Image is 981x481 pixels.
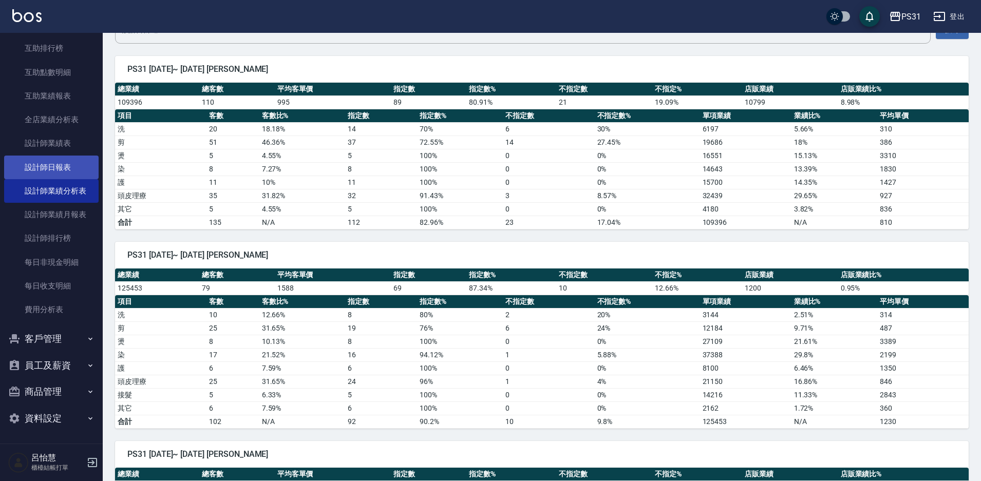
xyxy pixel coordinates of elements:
td: 3 [503,189,594,202]
td: 21150 [700,375,791,388]
td: 8 [345,162,417,176]
td: 5 [206,202,259,216]
td: 1588 [275,281,391,295]
a: 費用分析表 [4,298,99,321]
th: 總客數 [199,268,275,282]
td: 剪 [115,321,206,335]
td: 頭皮理療 [115,375,206,388]
td: 87.34 % [466,281,556,295]
td: 18.18 % [259,122,345,136]
td: 8100 [700,361,791,375]
th: 不指定數 [556,268,652,282]
td: 0 % [595,162,700,176]
td: 109396 [700,216,791,229]
td: 11 [345,176,417,189]
td: 3389 [877,335,969,348]
td: 8 [206,335,259,348]
td: 0.95 % [838,281,969,295]
td: 100 % [417,335,503,348]
a: 設計師業績月報表 [4,203,99,226]
td: 2199 [877,348,969,361]
button: 客戶管理 [4,325,99,352]
td: 51 [206,136,259,149]
th: 客數比% [259,109,345,123]
td: 燙 [115,149,206,162]
td: 其它 [115,202,206,216]
table: a dense table [115,83,969,109]
td: 16 [345,348,417,361]
td: 30 % [595,122,700,136]
a: 設計師業績表 [4,131,99,155]
td: 2843 [877,388,969,401]
td: 100 % [417,401,503,415]
td: 1427 [877,176,969,189]
th: 平均單價 [877,295,969,309]
button: 員工及薪資 [4,352,99,379]
td: 6.33 % [259,388,345,401]
td: 102 [206,415,259,428]
p: 櫃檯結帳打單 [31,463,84,472]
td: 14.35 % [791,176,877,189]
td: 100 % [417,149,503,162]
td: 10 % [259,176,345,189]
td: 29.8 % [791,348,877,361]
span: PS31 [DATE]~ [DATE] [PERSON_NAME] [127,64,956,74]
td: 3144 [700,308,791,321]
td: 25 [206,321,259,335]
td: 10.13 % [259,335,345,348]
th: 項目 [115,295,206,309]
td: 9.8% [595,415,700,428]
th: 店販業績 [742,468,838,481]
td: 100 % [417,388,503,401]
td: 5.66 % [791,122,877,136]
a: 互助排行榜 [4,36,99,60]
td: 109396 [115,95,199,109]
td: 0 [503,149,594,162]
td: 0 % [595,401,700,415]
td: 燙 [115,335,206,348]
td: 72.55 % [417,136,503,149]
td: 14643 [700,162,791,176]
td: 0 [503,361,594,375]
td: 8.57 % [595,189,700,202]
table: a dense table [115,295,969,429]
th: 店販業績比% [838,83,969,96]
td: 100 % [417,162,503,176]
td: 剪 [115,136,206,149]
td: 頭皮理療 [115,189,206,202]
td: 12184 [700,321,791,335]
span: PS31 [DATE]~ [DATE] [PERSON_NAME] [127,449,956,459]
th: 單項業績 [700,295,791,309]
a: 設計師排行榜 [4,226,99,250]
td: 11 [206,176,259,189]
td: 10 [206,308,259,321]
td: 995 [275,95,391,109]
th: 指定數 [345,109,417,123]
td: 846 [877,375,969,388]
td: 21 [556,95,652,109]
th: 不指定數% [595,295,700,309]
td: 20 [206,122,259,136]
td: 1 [503,348,594,361]
td: 80.91 % [466,95,556,109]
td: 79 [199,281,275,295]
td: 310 [877,122,969,136]
td: 0 [503,176,594,189]
td: 合計 [115,415,206,428]
a: 每日非現金明細 [4,251,99,274]
td: 29.65 % [791,189,877,202]
td: 2 [503,308,594,321]
th: 指定數 [391,83,466,96]
td: 8 [206,162,259,176]
td: 100 % [417,361,503,375]
td: 69 [391,281,466,295]
td: 31.65 % [259,321,345,335]
td: 0 % [595,388,700,401]
th: 業績比% [791,109,877,123]
th: 店販業績 [742,83,838,96]
td: 91.43 % [417,189,503,202]
td: 6 [345,361,417,375]
td: 487 [877,321,969,335]
td: N/A [259,415,345,428]
th: 店販業績比% [838,268,969,282]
